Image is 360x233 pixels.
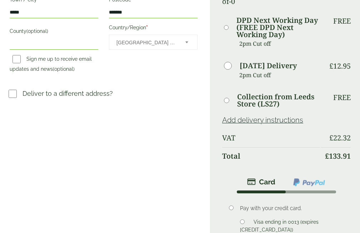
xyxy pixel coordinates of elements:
p: Free [333,17,351,25]
span: (optional) [26,28,48,34]
p: Deliver to a different address? [22,89,113,98]
bdi: 133.91 [325,151,351,161]
label: County [10,26,98,38]
bdi: 12.95 [329,61,351,71]
img: ppcp-gateway.png [292,178,326,187]
p: Free [333,93,351,102]
p: 2pm Cut off [239,70,320,80]
span: £ [329,133,333,143]
a: Add delivery instructions [222,116,303,124]
span: £ [325,151,329,161]
bdi: 22.32 [329,133,351,143]
span: United Kingdom (UK) [116,35,176,50]
span: Country/Region [109,35,197,50]
span: (optional) [53,66,75,72]
label: Collection from Leeds Store (LS27) [237,93,320,108]
label: Country/Region [109,23,197,35]
p: 2pm Cut off [239,38,320,49]
span: £ [329,61,333,71]
th: Total [222,147,320,165]
label: [DATE] Delivery [240,62,297,69]
th: VAT [222,129,320,147]
input: Sign me up to receive email updates and news(optional) [12,55,21,63]
abbr: required [146,25,148,30]
label: Sign me up to receive email updates and news [10,56,92,74]
label: DPD Next Working Day (FREE DPD Next Working Day) [236,17,320,38]
img: stripe.png [247,178,275,186]
p: Pay with your credit card. [240,204,341,212]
